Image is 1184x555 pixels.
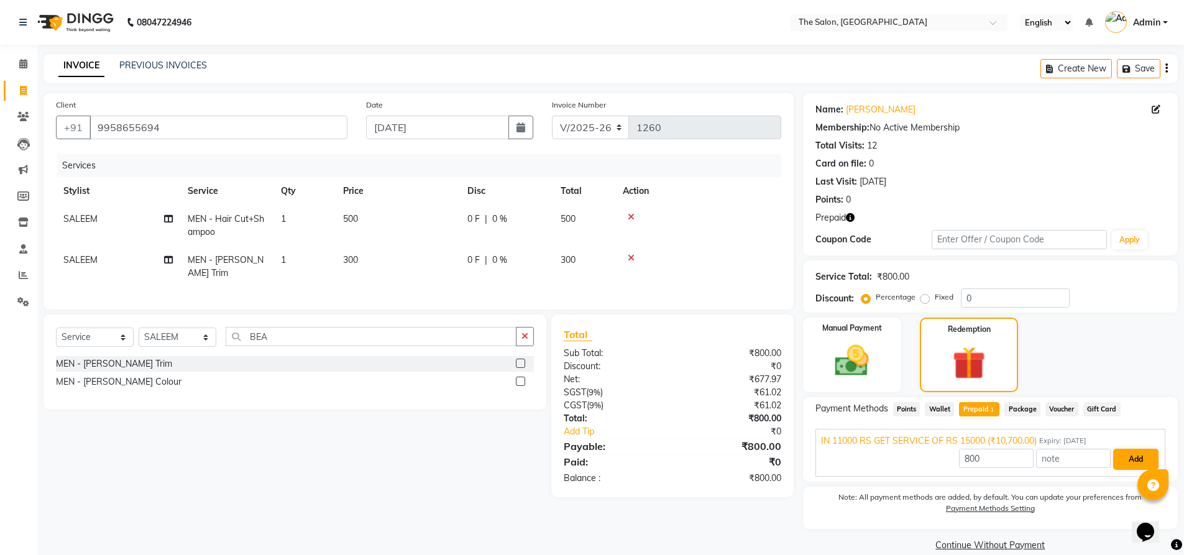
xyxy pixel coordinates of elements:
div: ( ) [554,399,672,412]
img: _cash.svg [824,341,879,380]
span: Wallet [925,402,954,416]
span: | [485,213,487,226]
label: Manual Payment [822,323,882,334]
div: No Active Membership [815,121,1165,134]
input: Search by Name/Mobile/Email/Code [89,116,347,139]
div: [DATE] [860,175,886,188]
div: Net: [554,373,672,386]
div: ₹0 [672,454,791,469]
div: 0 [846,193,851,206]
a: PREVIOUS INVOICES [119,60,207,71]
a: INVOICE [58,55,104,77]
div: ₹61.02 [672,399,791,412]
span: SGST [564,387,586,398]
div: ₹0 [692,425,791,438]
div: Coupon Code [815,233,932,246]
img: _gift.svg [942,342,996,383]
span: CGST [564,400,587,411]
button: Create New [1040,59,1112,78]
div: Total: [554,412,672,425]
span: Package [1004,402,1040,416]
span: IN 11000 RS GET SERVICE OF RS 15000 (₹10,700.00) [821,434,1037,447]
div: MEN - [PERSON_NAME] Trim [56,357,172,370]
a: Continue Without Payment [805,539,1175,552]
th: Stylist [56,177,180,205]
div: Service Total: [815,270,872,283]
th: Total [553,177,615,205]
div: ₹0 [672,360,791,373]
div: Discount: [815,292,854,305]
span: 300 [561,254,576,265]
div: Payable: [554,439,672,454]
label: Date [366,99,383,111]
div: ₹800.00 [672,472,791,485]
span: Points [893,402,920,416]
div: Balance : [554,472,672,485]
div: 12 [867,139,877,152]
div: ₹800.00 [877,270,909,283]
button: +91 [56,116,91,139]
span: 0 F [467,213,480,226]
span: 9% [589,400,601,410]
div: Name: [815,103,843,116]
span: 300 [343,254,358,265]
div: Discount: [554,360,672,373]
span: Total [564,328,592,341]
span: 0 % [492,213,507,226]
div: Points: [815,193,843,206]
div: ₹61.02 [672,386,791,399]
div: MEN - [PERSON_NAME] Colour [56,375,181,388]
span: MEN - Hair Cut+Shampoo [188,213,264,237]
div: Last Visit: [815,175,857,188]
button: Add [1113,449,1159,470]
label: Note: All payment methods are added, by default. You can update your preferences from [815,492,1165,519]
label: Invoice Number [552,99,606,111]
a: Add Tip [554,425,692,438]
span: Prepaid [959,402,999,416]
span: 500 [343,213,358,224]
button: Apply [1112,231,1147,249]
span: 500 [561,213,576,224]
div: ₹800.00 [672,439,791,454]
span: 0 % [492,254,507,267]
th: Qty [273,177,336,205]
label: Payment Methods Setting [946,503,1035,514]
span: Voucher [1045,402,1078,416]
label: Redemption [948,324,991,335]
img: logo [32,5,117,40]
span: SALEEM [63,254,98,265]
span: Admin [1133,16,1160,29]
div: ( ) [554,386,672,399]
input: Amount [959,449,1034,468]
button: Save [1117,59,1160,78]
th: Service [180,177,273,205]
span: MEN - [PERSON_NAME] Trim [188,254,264,278]
span: 9% [589,387,600,397]
label: Percentage [876,291,916,303]
b: 08047224946 [137,5,191,40]
div: ₹800.00 [672,347,791,360]
span: 1 [281,254,286,265]
th: Disc [460,177,553,205]
th: Action [615,177,781,205]
div: Total Visits: [815,139,865,152]
span: Gift Card [1083,402,1121,416]
span: 0 F [467,254,480,267]
div: ₹800.00 [672,412,791,425]
span: Expiry: [DATE] [1039,436,1086,446]
div: Services [57,154,791,177]
iframe: chat widget [1132,505,1172,543]
span: 1 [281,213,286,224]
input: Search or Scan [226,327,516,346]
span: | [485,254,487,267]
span: SALEEM [63,213,98,224]
input: Enter Offer / Coupon Code [932,230,1107,249]
div: ₹677.97 [672,373,791,386]
span: 1 [989,406,996,414]
div: Paid: [554,454,672,469]
span: Prepaid [815,211,846,224]
label: Fixed [935,291,953,303]
div: Card on file: [815,157,866,170]
div: Sub Total: [554,347,672,360]
a: [PERSON_NAME] [846,103,916,116]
